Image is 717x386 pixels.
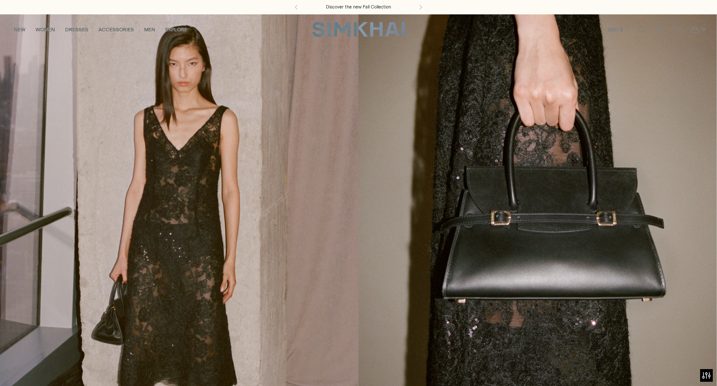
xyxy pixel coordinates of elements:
a: Open search modal [633,21,650,38]
a: DRESSES [65,20,88,39]
a: WOMEN [36,20,55,39]
a: Wishlist [669,21,686,38]
a: ACCESSORIES [99,20,134,39]
a: Go to the account page [651,21,668,38]
button: USD $ [608,20,630,39]
span: 0 [699,25,707,33]
a: EXPLORE [165,20,187,39]
a: MEN [144,20,155,39]
a: Open cart modal [687,21,703,38]
a: SIMKHAI [312,21,405,38]
a: NEW [14,20,25,39]
a: Discover the new Fall Collection [326,4,391,11]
